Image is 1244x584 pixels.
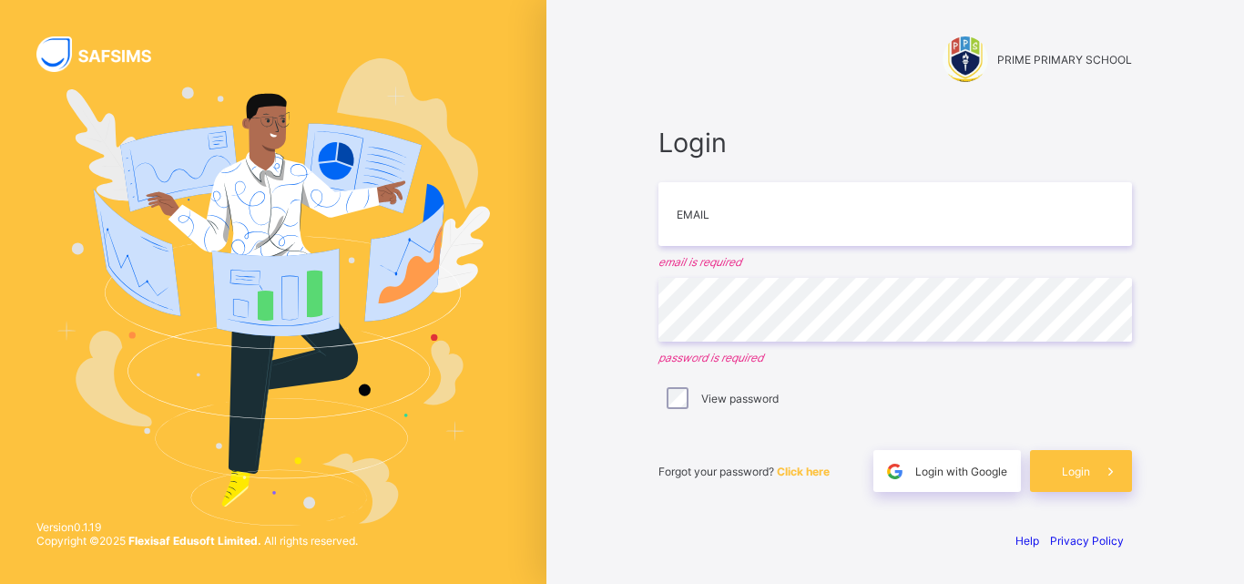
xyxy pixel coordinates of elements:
strong: Flexisaf Edusoft Limited. [128,534,261,548]
span: Login [658,127,1132,159]
a: Click here [777,465,830,478]
label: View password [701,392,779,405]
a: Privacy Policy [1050,534,1124,548]
span: Copyright © 2025 All rights reserved. [36,534,358,548]
span: Login with Google [915,465,1007,478]
img: SAFSIMS Logo [36,36,173,72]
em: password is required [658,351,1132,364]
em: email is required [658,255,1132,269]
span: PRIME PRIMARY SCHOOL [997,53,1132,67]
span: Login [1062,465,1090,478]
span: Forgot your password? [658,465,830,478]
a: Help [1015,534,1039,548]
img: google.396cfc9801f0270233282035f929180a.svg [884,461,905,482]
img: Hero Image [56,58,490,525]
span: Version 0.1.19 [36,520,358,534]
